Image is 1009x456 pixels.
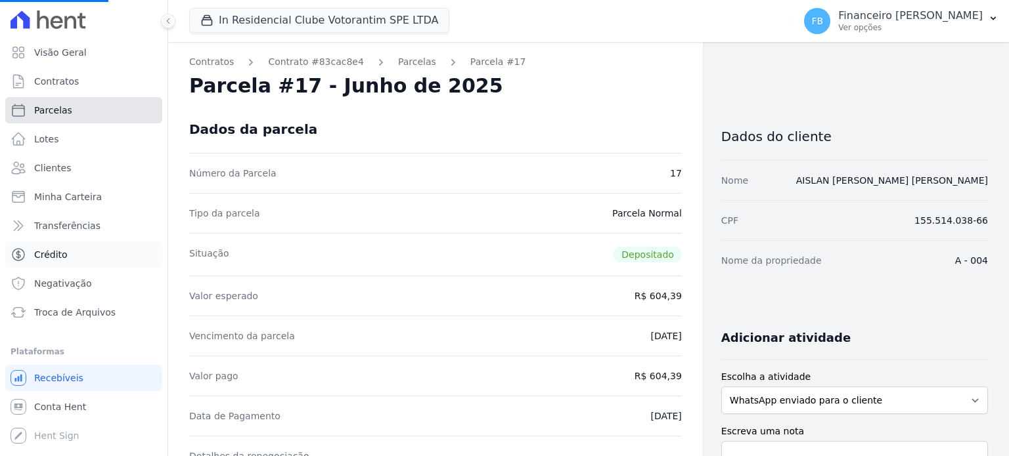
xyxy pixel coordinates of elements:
[5,68,162,94] a: Contratos
[268,55,364,69] a: Contrato #83cac8e4
[189,207,260,220] dt: Tipo da parcela
[811,16,823,26] span: FB
[612,207,682,220] dd: Parcela Normal
[5,241,162,268] a: Crédito
[955,254,988,267] dd: A - 004
[34,277,92,290] span: Negativação
[635,369,682,383] dd: R$ 604,39
[189,121,317,137] div: Dados da parcela
[5,39,162,66] a: Visão Geral
[914,214,988,227] dd: 155.514.038-66
[614,247,682,262] span: Depositado
[721,254,822,267] dt: Nome da propriedade
[34,75,79,88] span: Contratos
[721,174,748,187] dt: Nome
[189,55,234,69] a: Contratos
[721,129,988,144] h3: Dados do cliente
[5,184,162,210] a: Minha Carteira
[5,213,162,239] a: Transferências
[721,425,988,438] label: Escreva uma nota
[189,329,295,342] dt: Vencimento da parcela
[34,133,59,146] span: Lotes
[796,175,988,186] a: AISLAN [PERSON_NAME] [PERSON_NAME]
[11,344,157,360] div: Plataformas
[189,8,449,33] button: In Residencial Clube Votorantim SPE LTDA
[721,370,988,384] label: Escolha a atividade
[34,161,71,175] span: Clientes
[5,365,162,391] a: Recebíveis
[189,247,229,262] dt: Situação
[189,74,503,98] h2: Parcela #17 - Junho de 2025
[34,104,72,117] span: Parcelas
[5,299,162,325] a: Troca de Arquivos
[650,329,681,342] dd: [DATE]
[189,289,258,302] dt: Valor esperado
[189,369,238,383] dt: Valor pago
[398,55,436,69] a: Parcelas
[34,400,86,413] span: Conta Hent
[189,55,682,69] nav: Breadcrumb
[189,167,277,180] dt: Número da Parcela
[34,371,83,384] span: Recebíveis
[635,289,682,302] dd: R$ 604,39
[470,55,526,69] a: Parcela #17
[34,190,102,203] span: Minha Carteira
[721,214,738,227] dt: CPF
[5,126,162,152] a: Lotes
[721,330,851,346] h3: Adicionar atividade
[34,46,87,59] span: Visão Geral
[838,22,983,33] p: Ver opções
[5,270,162,297] a: Negativação
[34,306,116,319] span: Troca de Arquivos
[794,3,1009,39] button: FB Financeiro [PERSON_NAME] Ver opções
[5,394,162,420] a: Conta Hent
[34,248,68,261] span: Crédito
[5,155,162,181] a: Clientes
[189,409,280,423] dt: Data de Pagamento
[650,409,681,423] dd: [DATE]
[670,167,682,180] dd: 17
[838,9,983,22] p: Financeiro [PERSON_NAME]
[5,97,162,123] a: Parcelas
[34,219,101,232] span: Transferências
